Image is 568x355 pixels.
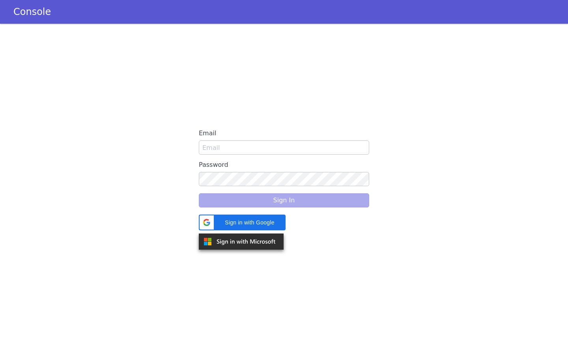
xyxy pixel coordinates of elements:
div: Sign in with Google [199,215,286,230]
span: Sign in with Google [219,219,281,227]
img: azure.svg [199,234,284,250]
label: Email [199,126,369,140]
a: Console [4,6,60,17]
input: Email [199,140,369,155]
label: Password [199,158,369,172]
